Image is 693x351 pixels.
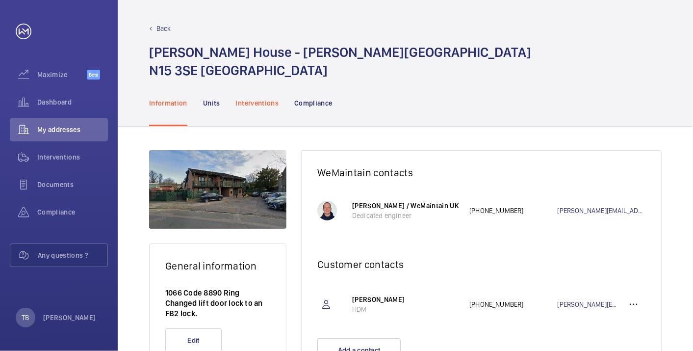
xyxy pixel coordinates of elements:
span: Beta [87,70,100,80]
span: Maximize [37,70,87,80]
p: Interventions [236,98,279,108]
p: Dedicated engineer [352,211,460,220]
a: [PERSON_NAME][EMAIL_ADDRESS][PERSON_NAME][DOMAIN_NAME] [558,299,622,309]
p: [PERSON_NAME] [43,313,96,323]
span: Documents [37,180,108,189]
p: Information [149,98,187,108]
h2: General information [165,260,270,272]
p: [PERSON_NAME] [352,295,460,304]
p: 1066 Code 8890 Ring Changed lift door lock to an FB2 lock. [165,288,270,319]
span: My addresses [37,125,108,135]
p: Units [203,98,220,108]
h1: [PERSON_NAME] House - [PERSON_NAME][GEOGRAPHIC_DATA] N15 3SE [GEOGRAPHIC_DATA] [149,43,531,80]
p: HDM [352,304,460,314]
span: Compliance [37,207,108,217]
p: [PHONE_NUMBER] [469,206,557,216]
p: [PERSON_NAME] / WeMaintain UK [352,201,460,211]
p: Compliance [294,98,333,108]
h2: WeMaintain contacts [317,166,645,179]
p: TB [22,313,29,323]
span: Any questions ? [38,250,107,260]
span: Interventions [37,152,108,162]
span: Dashboard [37,97,108,107]
p: Back [156,24,171,33]
p: [PHONE_NUMBER] [469,299,557,309]
h2: Customer contacts [317,258,645,270]
a: [PERSON_NAME][EMAIL_ADDRESS][DOMAIN_NAME] [558,206,645,216]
